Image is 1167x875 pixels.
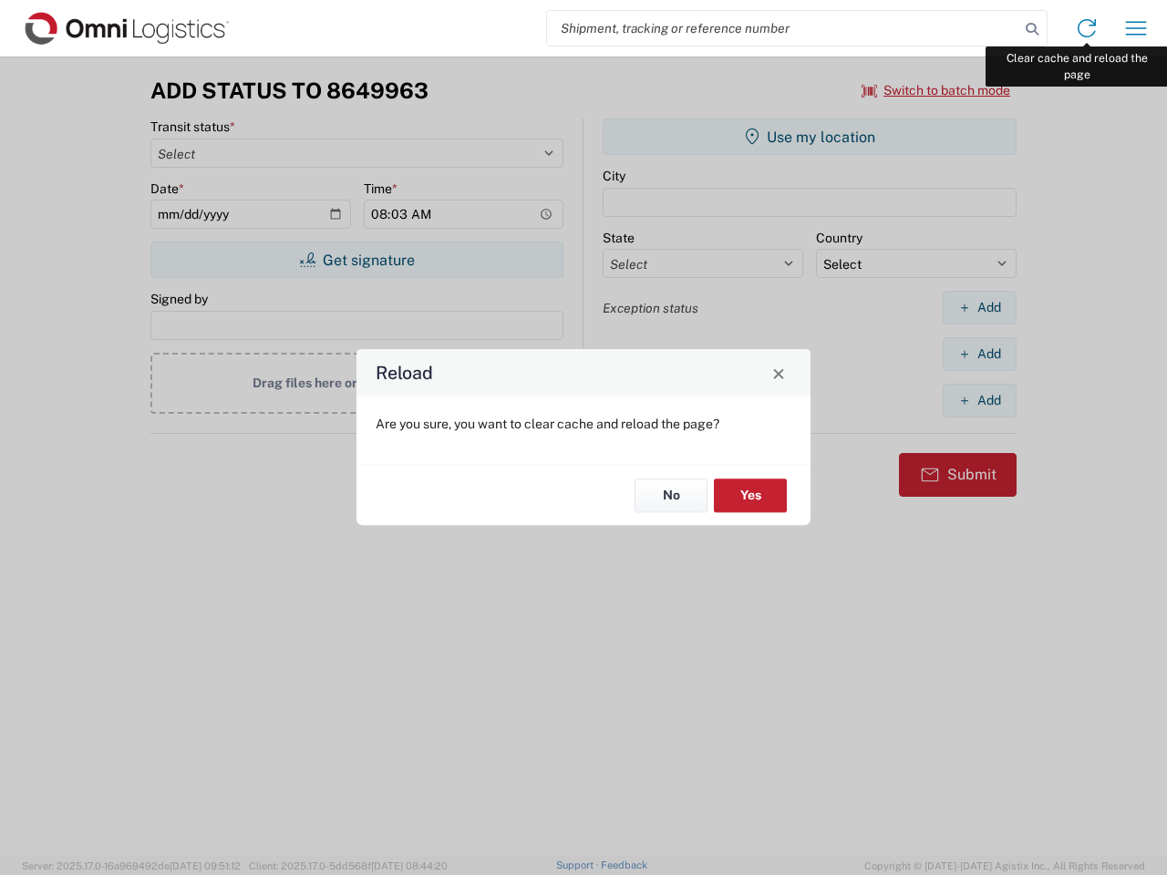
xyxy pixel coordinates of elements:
input: Shipment, tracking or reference number [547,11,1019,46]
p: Are you sure, you want to clear cache and reload the page? [376,416,791,432]
h4: Reload [376,360,433,386]
button: No [635,479,707,512]
button: Close [766,360,791,386]
button: Yes [714,479,787,512]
